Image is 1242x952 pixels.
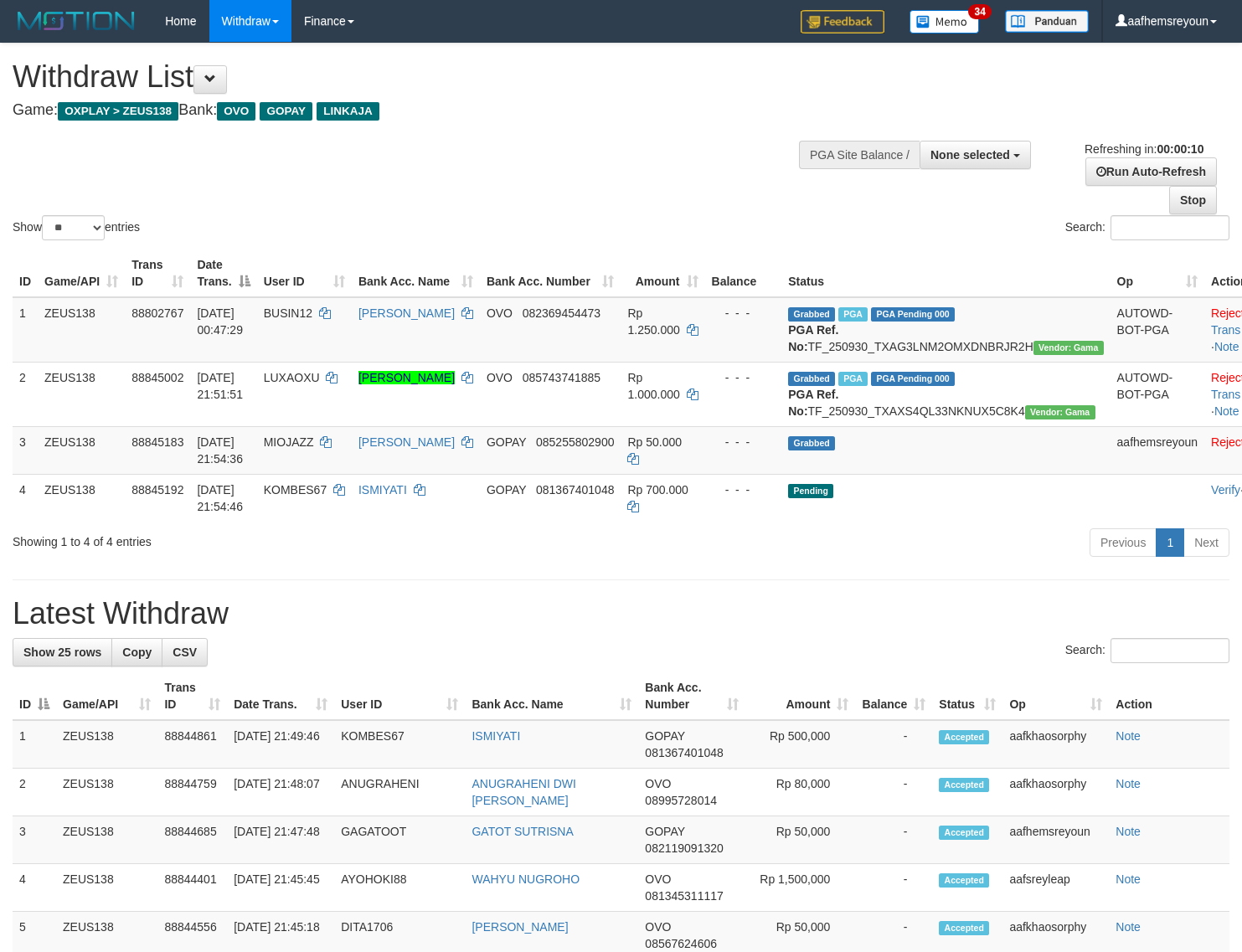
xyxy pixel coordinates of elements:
[1002,816,1109,864] td: aafhemsreyoun
[523,306,600,320] span: Copy 082369454473 to clipboard
[480,250,621,297] th: Bank Acc. Number: activate to sort column ascending
[197,371,243,401] span: [DATE] 21:51:51
[465,672,638,720] th: Bank Acc. Name: activate to sort column ascending
[855,769,932,816] td: -
[939,826,989,840] span: Accepted
[334,816,465,864] td: GAGATOOT
[197,483,243,513] span: [DATE] 21:54:46
[788,436,835,450] span: Grabbed
[487,306,513,320] span: OVO
[1116,825,1141,838] a: Note
[871,372,955,386] span: PGA Pending
[472,872,580,886] a: WAHYU NUGROHO
[190,250,256,297] th: Date Trans.: activate to sort column descending
[334,672,465,720] th: User ID: activate to sort column ascending
[227,816,334,864] td: [DATE] 21:47:48
[712,434,776,450] div: - - -
[627,483,688,497] span: Rp 700.000
[358,435,455,449] a: [PERSON_NAME]
[264,435,314,449] span: MIOJAZZ
[939,778,989,792] span: Accepted
[799,141,920,169] div: PGA Site Balance /
[125,250,190,297] th: Trans ID: activate to sort column ascending
[645,825,684,838] span: GOPAY
[939,730,989,744] span: Accepted
[1214,404,1239,418] a: Note
[645,841,723,855] span: Copy 082119091320 to clipboard
[627,371,679,401] span: Rp 1.000.000
[1002,769,1109,816] td: aafkhaosorphy
[1002,672,1109,720] th: Op: activate to sort column ascending
[13,864,56,912] td: 4
[1065,638,1229,663] label: Search:
[1033,341,1104,355] span: Vendor URL: https://trx31.1velocity.biz
[157,720,227,769] td: 88844861
[1111,426,1205,474] td: aafhemsreyoun
[645,729,684,743] span: GOPAY
[745,672,856,720] th: Amount: activate to sort column ascending
[1111,297,1205,363] td: AUTOWD-BOT-PGA
[217,102,255,121] span: OVO
[1111,362,1205,426] td: AUTOWD-BOT-PGA
[910,10,980,33] img: Button%20Memo.svg
[131,483,183,497] span: 88845192
[317,102,379,121] span: LINKAJA
[1156,528,1184,557] a: 1
[745,769,856,816] td: Rp 80,000
[645,889,723,903] span: Copy 081345311117 to clipboard
[1116,729,1141,743] a: Note
[1111,250,1205,297] th: Op: activate to sort column ascending
[645,937,717,950] span: Copy 08567624606 to clipboard
[645,777,671,790] span: OVO
[157,672,227,720] th: Trans ID: activate to sort column ascending
[13,597,1229,630] h1: Latest Withdraw
[627,435,682,449] span: Rp 50.000
[638,672,745,720] th: Bank Acc. Number: activate to sort column ascending
[42,215,105,240] select: Showentries
[131,306,183,320] span: 88802767
[334,769,465,816] td: ANUGRAHENI
[111,638,162,666] a: Copy
[705,250,782,297] th: Balance
[781,250,1110,297] th: Status
[1116,920,1141,934] a: Note
[13,426,38,474] td: 3
[855,864,932,912] td: -
[131,435,183,449] span: 88845183
[855,816,932,864] td: -
[1157,142,1203,156] strong: 00:00:10
[257,250,352,297] th: User ID: activate to sort column ascending
[1025,405,1095,419] span: Vendor URL: https://trx31.1velocity.biz
[712,481,776,498] div: - - -
[1109,672,1229,720] th: Action
[56,720,157,769] td: ZEUS138
[1002,864,1109,912] td: aafsreyleap
[352,250,480,297] th: Bank Acc. Name: activate to sort column ascending
[1085,157,1217,186] a: Run Auto-Refresh
[13,527,505,550] div: Showing 1 to 4 of 4 entries
[334,720,465,769] td: KOMBES67
[1111,215,1229,240] input: Search:
[38,250,125,297] th: Game/API: activate to sort column ascending
[1111,638,1229,663] input: Search:
[227,672,334,720] th: Date Trans.: activate to sort column ascending
[358,306,455,320] a: [PERSON_NAME]
[1214,340,1239,353] a: Note
[536,483,614,497] span: Copy 081367401048 to clipboard
[122,646,152,659] span: Copy
[838,307,868,322] span: Marked by aafsreyleap
[781,362,1110,426] td: TF_250930_TXAXS4QL33NKNUX5C8K4
[871,307,955,322] span: PGA Pending
[173,646,197,659] span: CSV
[939,873,989,888] span: Accepted
[157,816,227,864] td: 88844685
[1085,142,1203,156] span: Refreshing in:
[932,672,1002,720] th: Status: activate to sort column ascending
[645,872,671,886] span: OVO
[56,769,157,816] td: ZEUS138
[939,921,989,935] span: Accepted
[645,794,717,807] span: Copy 08995728014 to clipboard
[1183,528,1229,557] a: Next
[227,769,334,816] td: [DATE] 21:48:07
[745,864,856,912] td: Rp 1,500,000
